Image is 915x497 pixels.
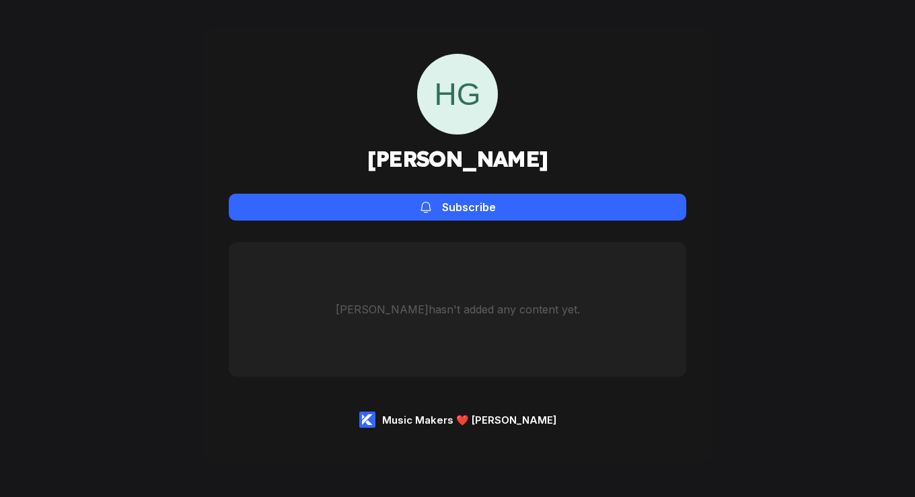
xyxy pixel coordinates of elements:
div: Henry Griffin [417,54,498,135]
h1: [PERSON_NAME] [367,145,548,172]
div: [PERSON_NAME] hasn't added any content yet. [336,303,580,316]
div: Music Makers ❤️ [PERSON_NAME] [382,414,556,426]
span: HG [417,54,498,135]
div: Subscribe [442,200,496,214]
button: Subscribe [229,194,686,221]
a: Music Makers ❤️ [PERSON_NAME] [359,412,556,428]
